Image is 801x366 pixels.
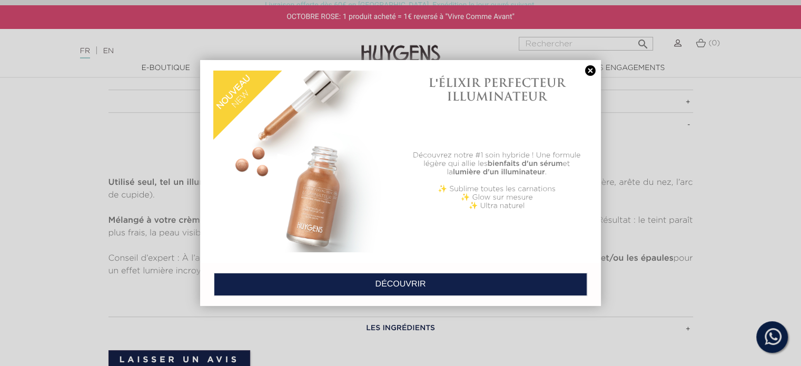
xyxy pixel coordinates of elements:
[214,273,587,296] a: DÉCOUVRIR
[453,169,545,176] b: lumière d'un illuminateur
[406,151,588,176] p: Découvrez notre #1 soin hybride ! Une formule légère qui allie les et la .
[406,202,588,210] p: ✨ Ultra naturel
[406,185,588,193] p: ✨ Sublime toutes les carnations
[406,76,588,104] h1: L'ÉLIXIR PERFECTEUR ILLUMINATEUR
[488,160,563,167] b: bienfaits d'un sérum
[406,193,588,202] p: ✨ Glow sur mesure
